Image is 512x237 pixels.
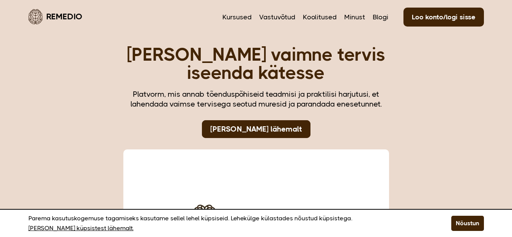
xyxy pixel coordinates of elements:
[403,8,484,27] a: Loo konto/logi sisse
[28,213,432,233] p: Parema kasutuskogemuse tagamiseks kasutame sellel lehel küpsiseid. Lehekülge külastades nõustud k...
[28,8,82,25] a: Remedio
[202,120,310,138] a: [PERSON_NAME] lähemalt
[28,9,43,24] img: Remedio logo
[123,89,389,109] div: Platvorm, mis annab tõenduspõhiseid teadmisi ja praktilisi harjutusi, et lahendada vaimse tervise...
[123,46,389,82] h1: [PERSON_NAME] vaimne tervis iseenda kätesse
[344,12,365,22] a: Minust
[259,12,295,22] a: Vastuvõtud
[28,223,134,233] a: [PERSON_NAME] küpsistest lähemalt.
[373,12,388,22] a: Blogi
[303,12,337,22] a: Koolitused
[451,216,484,231] button: Nõustun
[222,12,252,22] a: Kursused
